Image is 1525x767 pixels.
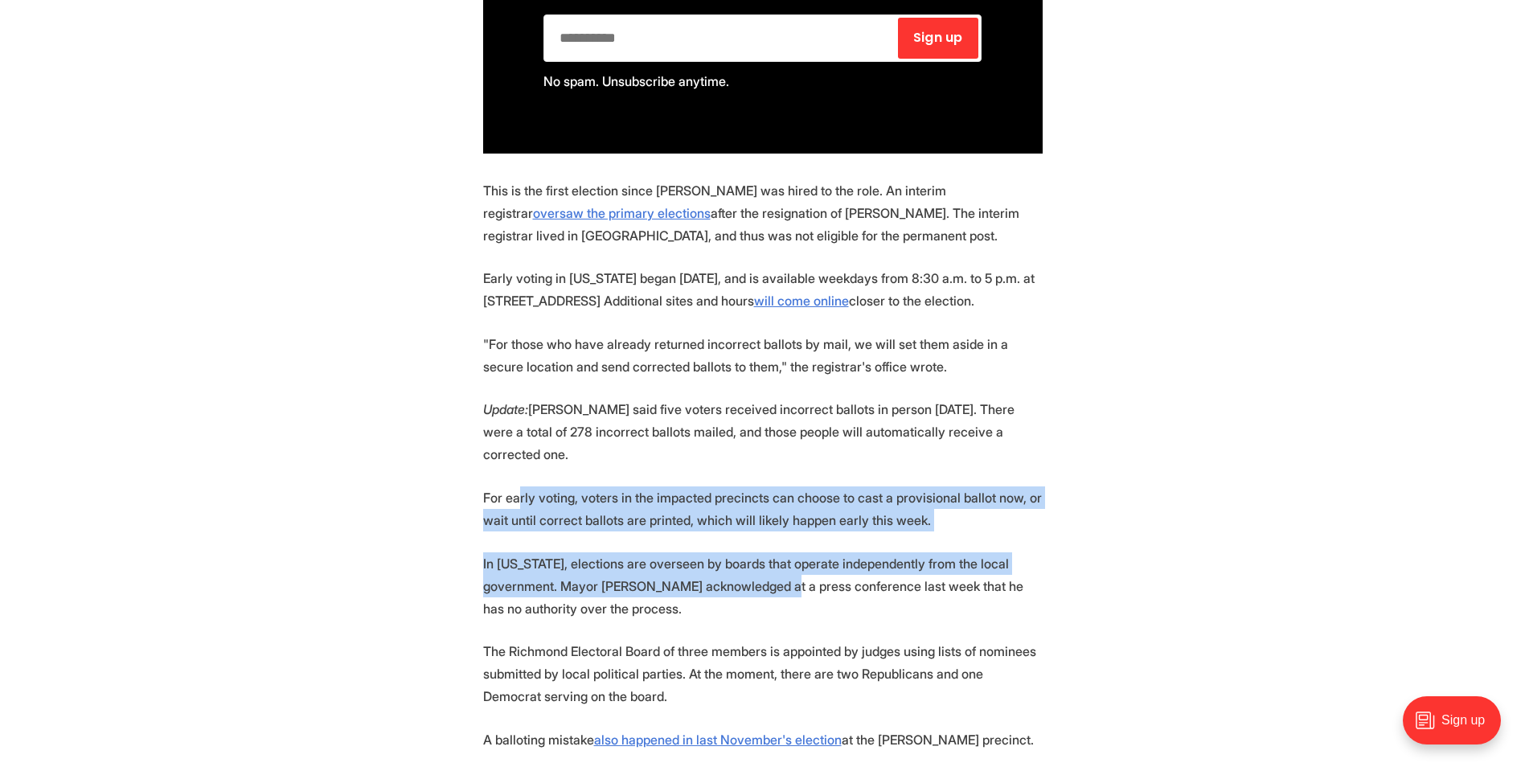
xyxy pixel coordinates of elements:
[483,401,528,417] em: Update:
[913,31,962,44] span: Sign up
[483,333,1043,378] p: "For those who have already returned incorrect ballots by mail, we will set them aside in a secur...
[533,205,711,221] a: oversaw the primary elections
[483,267,1043,312] p: Early voting in [US_STATE] began [DATE], and is available weekdays from 8:30 a.m. to 5 p.m. at [S...
[898,18,978,59] button: Sign up
[543,73,729,89] span: No spam. Unsubscribe anytime.
[483,179,1043,247] p: This is the first election since [PERSON_NAME] was hired to the role. An interim registrar after ...
[483,640,1043,708] p: The Richmond Electoral Board of three members is appointed by judges using lists of nominees subm...
[1389,688,1525,767] iframe: portal-trigger
[483,728,1043,751] p: A balloting mistake at the [PERSON_NAME] precinct.
[594,732,842,748] a: also happened in last November's election
[754,293,849,309] a: will come online
[483,398,1043,466] p: [PERSON_NAME] said five voters received incorrect ballots in person [DATE]. There were a total of...
[483,486,1043,531] p: For early voting, voters in the impacted precincts can choose to cast a provisional ballot now, o...
[483,552,1043,620] p: In [US_STATE], elections are overseen by boards that operate independently from the local governm...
